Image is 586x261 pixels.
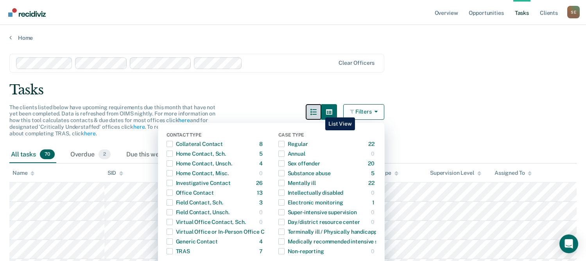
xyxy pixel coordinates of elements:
div: Medically recommended intensive supervision [278,235,404,248]
div: 5 [371,167,376,179]
div: Home Contact, Unsch. [167,157,232,170]
div: Field Contact, Unsch. [167,206,229,218]
div: Tasks [9,82,577,98]
div: Home Contact, Misc. [167,167,229,179]
div: SID [108,170,124,176]
div: 13 [257,186,264,199]
a: Home [9,34,577,41]
div: 0 [371,216,376,228]
div: 22 [368,177,376,189]
div: 0 [371,245,376,257]
div: Intellectually disabled [278,186,344,199]
a: here [84,130,95,137]
div: Terminally ill / Physically handicapped [278,225,383,238]
div: Office Contact [167,186,214,199]
div: TRAS [167,245,190,257]
div: 20 [368,157,376,170]
div: All tasks70 [9,146,56,163]
div: Sex offender [278,157,320,170]
div: Contact Type [167,132,264,139]
div: 3 [259,196,264,209]
div: 7 [259,245,264,257]
div: Virtual Office Contact, Sch. [167,216,246,228]
div: Regular [278,138,308,150]
div: Assigned To [495,170,532,176]
div: 0 [371,206,376,218]
button: Profile dropdown button [567,6,580,18]
div: Field Contact, Sch. [167,196,223,209]
div: Day/district resource center [278,216,360,228]
div: Annual [278,147,305,160]
div: Home Contact, Sch. [167,147,226,160]
div: Mentally ill [278,177,316,189]
div: Substance abuse [278,167,331,179]
div: 1 [372,196,376,209]
div: 0 [259,216,264,228]
div: 4 [259,235,264,248]
div: Case Type [278,132,376,139]
a: here [133,124,145,130]
div: Investigative Contact [167,177,231,189]
div: Virtual Office or In-Person Office Contact [167,225,281,238]
div: Open Intercom Messenger [559,234,578,253]
span: 2 [99,149,111,160]
div: Overdue2 [69,146,112,163]
div: Electronic monitoring [278,196,343,209]
div: 8 [259,138,264,150]
div: Collateral Contact [167,138,223,150]
div: Generic Contact [167,235,218,248]
div: Clear officers [339,60,375,66]
span: 70 [40,149,55,160]
div: Non-reporting [278,245,324,257]
div: 26 [256,177,264,189]
div: 0 [259,206,264,218]
span: The clients listed below have upcoming requirements due this month that have not yet been complet... [9,104,215,137]
div: 5 [259,147,264,160]
button: Filters [343,104,385,120]
div: 0 [371,186,376,199]
a: here [178,117,190,123]
div: Due this week0 [125,146,184,163]
div: 22 [368,138,376,150]
div: 0 [371,147,376,160]
div: Supervision Level [430,170,481,176]
div: Name [13,170,34,176]
div: 0 [259,167,264,179]
div: Super-intensive supervision [278,206,357,218]
div: 4 [259,157,264,170]
img: Recidiviz [8,8,46,17]
div: S E [567,6,580,18]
